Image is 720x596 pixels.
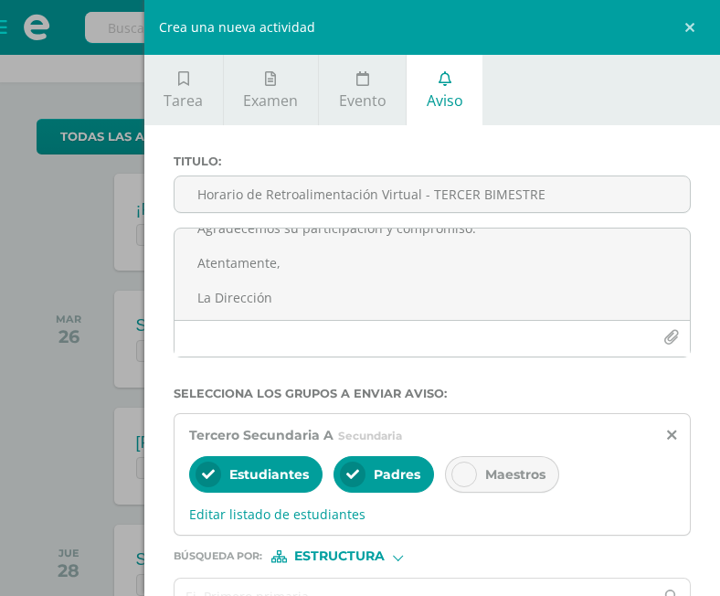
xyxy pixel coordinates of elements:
label: Selecciona los grupos a enviar aviso : [174,387,691,400]
span: Evento [339,90,386,111]
input: Titulo [175,176,690,212]
a: Evento [319,55,406,125]
span: Tercero Secundaria A [189,427,334,443]
span: Examen [243,90,298,111]
span: Búsqueda por : [174,551,262,561]
a: Examen [224,55,318,125]
span: Padres [374,466,420,483]
textarea: Queridos estudiantes, Les recordamos que el [DATE][PERSON_NAME] se llevará a cabo el proceso de r... [175,229,690,320]
span: Maestros [485,466,545,483]
a: Aviso [407,55,482,125]
span: Tarea [164,90,203,111]
span: Estudiantes [229,466,309,483]
span: Secundaria [338,429,402,442]
label: Titulo : [174,154,691,168]
span: Editar listado de estudiantes [189,506,675,523]
span: Estructura [294,551,385,561]
a: Tarea [144,55,223,125]
span: Aviso [427,90,463,111]
div: [object Object] [271,550,408,563]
